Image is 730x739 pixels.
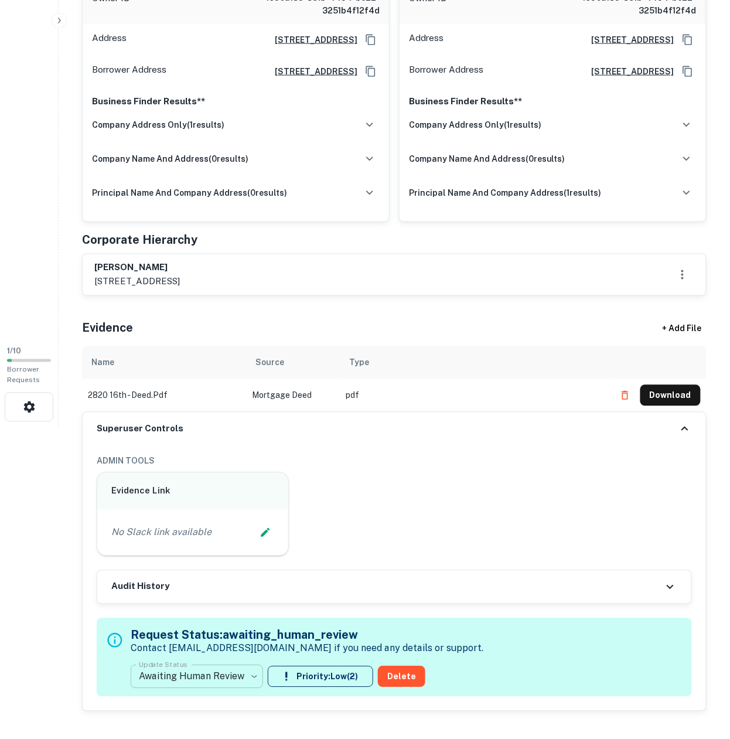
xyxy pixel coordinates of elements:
p: No Slack link available [111,526,212,540]
p: Business Finder Results** [409,94,697,108]
h6: ADMIN TOOLS [97,455,692,468]
p: Address [92,31,127,49]
th: Type [340,346,609,379]
h5: Evidence [82,319,133,337]
span: 1 / 10 [7,347,21,356]
button: Edit Slack Link [257,524,274,542]
button: Delete [378,666,425,687]
button: Copy Address [362,63,380,80]
h6: [PERSON_NAME] [94,261,180,275]
p: Address [409,31,444,49]
h6: Audit History [111,580,169,594]
div: Type [349,356,369,370]
div: + Add File [641,318,723,339]
td: Mortgage Deed [246,379,340,412]
th: Name [82,346,246,379]
div: scrollable content [82,346,707,412]
th: Source [246,346,340,379]
div: Source [255,356,284,370]
a: [STREET_ADDRESS] [265,65,357,78]
div: Awaiting Human Review [131,660,263,693]
td: 2820 16th - deed.pdf [82,379,246,412]
label: Update Status [139,660,187,670]
button: Copy Address [679,63,697,80]
p: [STREET_ADDRESS] [94,275,180,289]
button: Copy Address [362,31,380,49]
button: Download [640,385,701,406]
h6: company name and address ( 0 results) [409,152,565,165]
div: Name [91,356,114,370]
p: Contact [EMAIL_ADDRESS][DOMAIN_NAME] if you need any details or support. [131,642,483,656]
h6: company address only ( 1 results) [409,118,541,131]
h5: Corporate Hierarchy [82,231,197,249]
h6: company name and address ( 0 results) [92,152,248,165]
p: Business Finder Results** [92,94,380,108]
a: [STREET_ADDRESS] [265,33,357,46]
p: Borrower Address [92,63,166,80]
p: Borrower Address [409,63,483,80]
a: [STREET_ADDRESS] [582,33,674,46]
button: Priority:Low(2) [268,666,373,687]
span: Borrower Requests [7,366,40,384]
h6: Evidence Link [111,485,274,498]
h6: Superuser Controls [97,423,183,436]
iframe: Chat Widget [671,645,730,701]
h6: principal name and company address ( 0 results) [92,186,287,199]
button: Delete file [615,386,636,405]
h5: Request Status: awaiting_human_review [131,626,483,644]
h6: company address only ( 1 results) [92,118,224,131]
a: [STREET_ADDRESS] [582,65,674,78]
button: Copy Address [679,31,697,49]
td: pdf [340,379,609,412]
h6: principal name and company address ( 1 results) [409,186,602,199]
